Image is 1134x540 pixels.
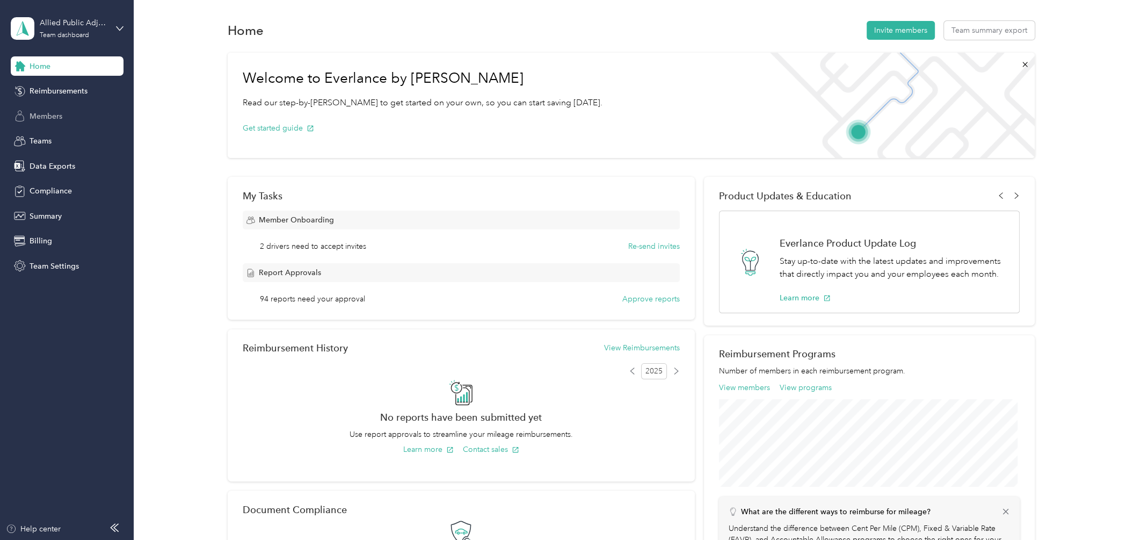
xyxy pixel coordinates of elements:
span: Home [30,61,50,72]
h1: Welcome to Everlance by [PERSON_NAME] [243,70,602,87]
button: View programs [780,382,832,393]
iframe: Everlance-gr Chat Button Frame [1074,480,1134,540]
button: View members [719,382,770,393]
span: Summary [30,211,62,222]
div: Allied Public Adjusters [40,17,107,28]
span: Reimbursements [30,85,88,97]
span: 2 drivers need to accept invites [260,241,366,252]
div: My Tasks [243,190,680,201]
p: Read our step-by-[PERSON_NAME] to get started on your own, so you can start saving [DATE]. [243,96,602,110]
span: 2025 [641,363,667,379]
button: Help center [6,523,61,535]
div: Team dashboard [40,32,89,39]
span: Compliance [30,185,72,197]
img: Welcome to everlance [759,53,1035,158]
span: Teams [30,135,52,147]
h2: Reimbursement History [243,342,348,354]
p: Stay up-to-date with the latest updates and improvements that directly impact you and your employ... [780,255,1008,281]
span: Billing [30,235,52,247]
h2: No reports have been submitted yet [243,412,680,423]
button: Approve reports [622,293,680,305]
span: 94 reports need your approval [260,293,365,305]
button: Learn more [403,444,454,455]
p: What are the different ways to reimburse for mileage? [741,506,931,517]
button: View Reimbursements [604,342,680,354]
button: Re-send invites [628,241,680,252]
span: Members [30,111,62,122]
p: Use report approvals to streamline your mileage reimbursements. [243,429,680,440]
span: Member Onboarding [259,214,334,226]
button: Team summary export [944,21,1035,40]
h2: Reimbursement Programs [719,348,1020,359]
button: Learn more [780,292,831,304]
h1: Everlance Product Update Log [780,237,1008,249]
button: Invite members [867,21,935,40]
span: Report Approvals [259,267,321,278]
h2: Document Compliance [243,504,347,515]
span: Product Updates & Education [719,190,852,201]
p: Number of members in each reimbursement program. [719,365,1020,377]
h1: Home [228,25,264,36]
button: Get started guide [243,123,314,134]
button: Contact sales [463,444,519,455]
span: Data Exports [30,161,75,172]
span: Team Settings [30,261,79,272]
